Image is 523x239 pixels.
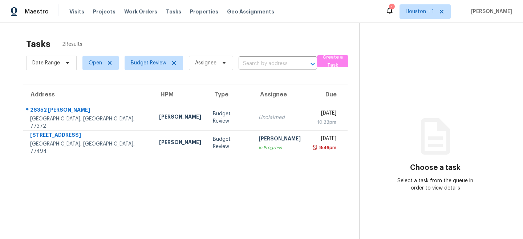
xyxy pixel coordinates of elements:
input: Search by address [239,58,297,69]
div: 1 [389,4,394,12]
div: [PERSON_NAME] [259,135,301,144]
span: Open [89,59,102,67]
div: 8:46pm [318,144,336,151]
div: [GEOGRAPHIC_DATA], [GEOGRAPHIC_DATA], 77494 [30,140,147,155]
div: 26352 [PERSON_NAME] [30,106,147,115]
span: Geo Assignments [227,8,274,15]
div: In Progress [259,144,301,151]
th: Due [307,84,348,105]
span: 2 Results [62,41,82,48]
button: Create a Task [317,55,348,67]
div: [DATE] [312,109,336,119]
span: Visits [69,8,84,15]
div: Budget Review [213,136,247,150]
div: [PERSON_NAME] [159,113,201,122]
div: [STREET_ADDRESS] [30,131,147,140]
h2: Tasks [26,40,50,48]
span: Work Orders [124,8,157,15]
div: Select a task from the queue in order to view details [397,177,473,192]
div: 10:33pm [312,119,336,126]
div: [DATE] [312,135,336,144]
th: Address [23,84,153,105]
th: Type [207,84,253,105]
span: Properties [190,8,218,15]
div: [PERSON_NAME] [159,139,201,148]
button: Open [308,59,318,69]
span: Assignee [195,59,216,67]
th: HPM [153,84,207,105]
h3: Choose a task [410,164,461,171]
div: [GEOGRAPHIC_DATA], [GEOGRAPHIC_DATA], 77372 [30,115,147,130]
div: Budget Review [213,110,247,125]
span: Maestro [25,8,49,15]
img: Overdue Alarm Icon [312,144,318,151]
span: Tasks [166,9,181,14]
div: Unclaimed [259,114,301,121]
span: Date Range [32,59,60,67]
span: [PERSON_NAME] [468,8,512,15]
span: Budget Review [131,59,166,67]
th: Assignee [253,84,307,105]
span: Houston + 1 [406,8,434,15]
span: Create a Task [321,53,345,70]
span: Projects [93,8,115,15]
